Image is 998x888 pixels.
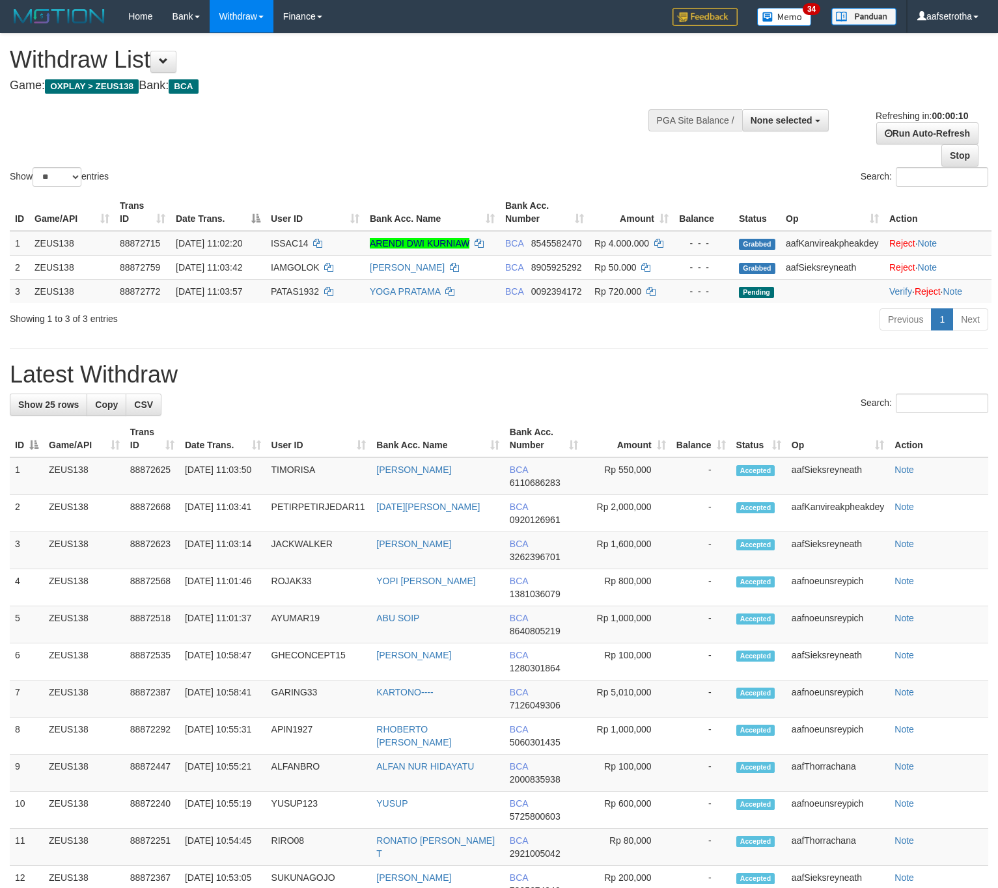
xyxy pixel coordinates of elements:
span: Copy 8905925292 to clipboard [531,262,582,273]
input: Search: [896,394,988,413]
h1: Withdraw List [10,47,652,73]
td: APIN1927 [266,718,372,755]
label: Search: [861,167,988,187]
div: - - - [679,237,728,250]
td: GHECONCEPT15 [266,643,372,680]
td: AYUMAR19 [266,606,372,643]
td: ZEUS138 [44,755,125,792]
td: - [671,532,731,569]
span: BCA [510,650,528,660]
a: Note [894,835,914,846]
th: Date Trans.: activate to sort column ascending [180,420,266,457]
td: 88872568 [125,569,180,606]
td: 9 [10,755,44,792]
img: MOTION_logo.png [10,7,109,26]
a: Note [894,613,914,623]
td: [DATE] 11:03:41 [180,495,266,532]
span: Accepted [736,688,775,699]
a: Copy [87,394,126,416]
img: Button%20Memo.svg [757,8,812,26]
td: 10 [10,792,44,829]
span: Copy 3262396701 to clipboard [510,552,561,562]
a: ARENDI DWI KURNIAW [370,238,469,249]
th: Op: activate to sort column ascending [786,420,889,457]
a: YUSUP [376,798,408,809]
span: 88872759 [120,262,160,273]
td: Rp 800,000 [583,569,671,606]
td: 3 [10,279,29,303]
th: ID: activate to sort column descending [10,420,44,457]
a: Note [943,286,962,297]
span: CSV [134,399,153,410]
td: GARING33 [266,680,372,718]
span: BCA [169,79,198,94]
a: Reject [915,286,941,297]
td: PETIRPETIRJEDAR11 [266,495,372,532]
td: 2 [10,495,44,532]
label: Show entries [10,167,109,187]
a: [PERSON_NAME] [376,539,451,549]
td: Rp 80,000 [583,829,671,866]
th: Game/API: activate to sort column ascending [29,194,115,231]
td: - [671,718,731,755]
td: aafThorrachana [786,829,889,866]
td: aafSieksreyneath [786,643,889,680]
h4: Game: Bank: [10,79,652,92]
td: [DATE] 10:58:47 [180,643,266,680]
strong: 00:00:10 [932,111,968,121]
a: [PERSON_NAME] [370,262,445,273]
td: ZEUS138 [29,255,115,279]
span: OXPLAY > ZEUS138 [45,79,139,94]
td: 6 [10,643,44,680]
td: Rp 1,000,000 [583,606,671,643]
td: Rp 5,010,000 [583,680,671,718]
a: Note [894,464,914,475]
td: 3 [10,532,44,569]
span: Accepted [736,465,775,476]
a: Note [894,502,914,512]
td: ZEUS138 [44,495,125,532]
th: User ID: activate to sort column ascending [266,420,372,457]
span: 34 [803,3,820,15]
td: ZEUS138 [44,457,125,495]
th: Bank Acc. Name: activate to sort column ascending [365,194,500,231]
a: [DATE][PERSON_NAME] [376,502,480,512]
span: Copy 2000835938 to clipboard [510,774,561,785]
td: 8 [10,718,44,755]
div: PGA Site Balance / [648,109,742,131]
th: Action [884,194,991,231]
th: Trans ID: activate to sort column ascending [125,420,180,457]
td: 88872625 [125,457,180,495]
a: ALFAN NUR HIDAYATU [376,761,474,772]
td: aafnoeunsreypich [786,606,889,643]
td: Rp 100,000 [583,643,671,680]
span: [DATE] 11:03:57 [176,286,242,297]
a: YOGA PRATAMA [370,286,440,297]
input: Search: [896,167,988,187]
span: Show 25 rows [18,399,79,410]
a: Reject [889,238,915,249]
span: Grabbed [739,239,775,250]
td: · [884,255,991,279]
td: Rp 2,000,000 [583,495,671,532]
span: Copy [95,399,118,410]
td: aafnoeunsreypich [786,792,889,829]
a: Note [894,650,914,660]
span: Accepted [736,725,775,736]
span: None selected [751,115,812,126]
td: 88872668 [125,495,180,532]
span: ISSAC14 [271,238,309,249]
td: 88872240 [125,792,180,829]
td: aafKanvireakpheakdey [786,495,889,532]
span: Copy 7126049306 to clipboard [510,700,561,710]
button: None selected [742,109,829,131]
td: · · [884,279,991,303]
th: Status: activate to sort column ascending [731,420,786,457]
th: Date Trans.: activate to sort column descending [171,194,266,231]
a: Note [918,238,937,249]
td: ZEUS138 [29,231,115,256]
td: [DATE] 10:54:45 [180,829,266,866]
span: Grabbed [739,263,775,274]
a: Reject [889,262,915,273]
th: Bank Acc. Name: activate to sort column ascending [371,420,505,457]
